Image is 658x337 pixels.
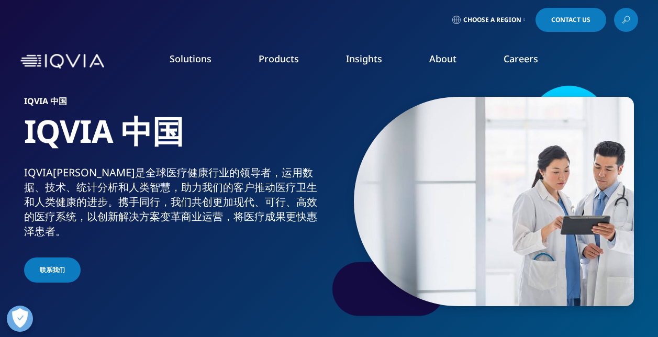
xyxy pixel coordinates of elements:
[551,17,590,23] span: Contact Us
[463,16,521,24] span: Choose a Region
[259,52,299,65] a: Products
[346,52,382,65] a: Insights
[504,52,538,65] a: Careers
[108,37,638,86] nav: Primary
[170,52,211,65] a: Solutions
[24,257,81,283] a: 联系我们
[24,111,325,165] h1: IQVIA 中国
[7,306,33,332] button: Open Preferences
[536,8,606,32] a: Contact Us
[354,97,634,306] img: 051_doctors-reviewing-information-on-tablet.jpg
[24,97,325,111] h6: IQVIA 中国
[24,165,325,239] div: IQVIA[PERSON_NAME]是全球医疗健康行业的领导者，运用数据、技术、统计分析和人类智慧，助力我们的客户推动医疗卫生和人类健康的进步。携手同行，我们共创更加现代、可行、高效的医疗系统，...
[40,265,65,275] span: 联系我们
[429,52,456,65] a: About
